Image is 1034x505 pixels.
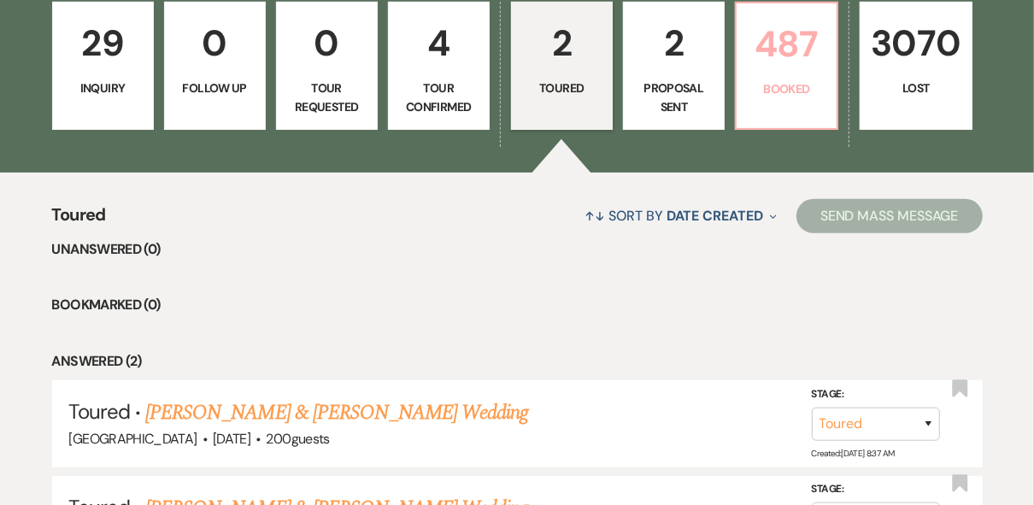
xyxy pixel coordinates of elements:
button: Sort By Date Created [579,193,784,238]
li: Answered (2) [52,350,983,373]
a: [PERSON_NAME] & [PERSON_NAME] Wedding [145,397,528,428]
a: 3070Lost [860,2,972,130]
p: 0 [175,15,255,72]
p: Tour Requested [287,79,367,117]
p: 4 [399,15,479,72]
span: Toured [52,202,106,238]
a: 487Booked [735,2,838,130]
p: Toured [522,79,602,97]
p: Follow Up [175,79,255,97]
span: Created: [DATE] 8:37 AM [812,447,895,458]
span: [GEOGRAPHIC_DATA] [69,430,197,448]
li: Unanswered (0) [52,238,983,261]
span: Date Created [667,207,763,225]
a: 2Proposal Sent [623,2,725,130]
p: Booked [747,79,826,98]
label: Stage: [812,480,940,499]
a: 29Inquiry [52,2,154,130]
p: 2 [634,15,714,72]
p: 3070 [871,15,961,72]
p: 487 [747,15,826,73]
button: Send Mass Message [796,199,983,233]
a: 2Toured [511,2,613,130]
p: Lost [871,79,961,97]
p: Inquiry [63,79,143,97]
a: 4Tour Confirmed [388,2,490,130]
p: 29 [63,15,143,72]
a: 0Tour Requested [276,2,378,130]
li: Bookmarked (0) [52,294,983,316]
p: Proposal Sent [634,79,714,117]
p: Tour Confirmed [399,79,479,117]
span: [DATE] [213,430,250,448]
span: 200 guests [267,430,330,448]
span: Toured [69,398,130,425]
a: 0Follow Up [164,2,266,130]
label: Stage: [812,385,940,404]
span: ↑↓ [585,207,606,225]
p: 0 [287,15,367,72]
p: 2 [522,15,602,72]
